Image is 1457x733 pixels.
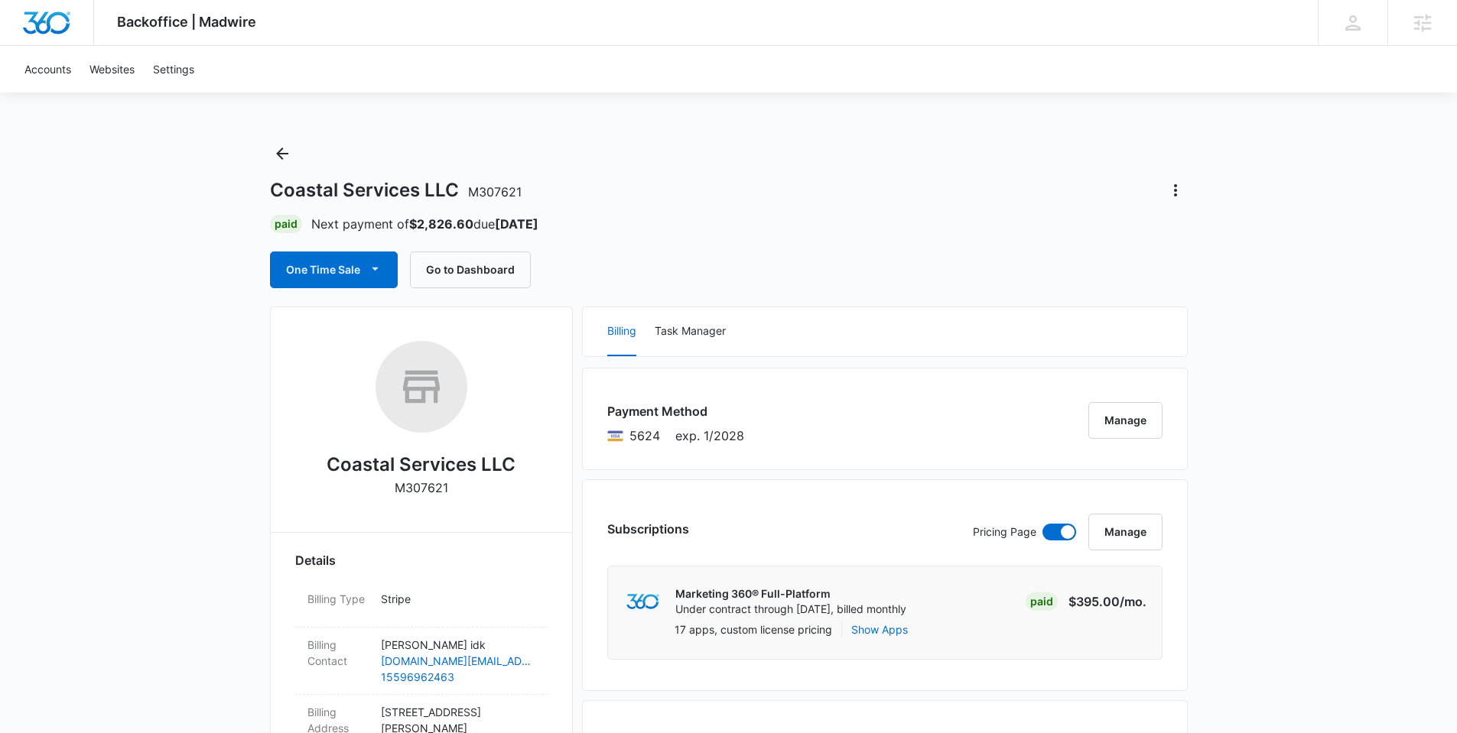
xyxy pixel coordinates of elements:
[381,669,535,685] a: 15596962463
[270,179,522,202] h1: Coastal Services LLC
[270,251,398,288] button: One Time Sale
[1088,514,1163,550] button: Manage
[295,582,548,628] div: Billing TypeStripe
[381,591,535,607] p: Stripe
[311,215,538,233] p: Next payment of due
[1026,592,1058,611] div: Paid
[1088,402,1163,439] button: Manage
[1120,594,1146,609] span: /mo.
[80,46,144,92] a: Websites
[675,621,832,637] p: 17 apps, custom license pricing
[410,251,531,288] button: Go to Dashboard
[607,520,689,538] h3: Subscriptions
[675,427,744,445] span: exp. 1/2028
[381,637,535,653] p: [PERSON_NAME] idk
[851,621,908,637] button: Show Apps
[495,216,538,232] strong: [DATE]
[295,628,548,695] div: Billing Contact[PERSON_NAME] idk[DOMAIN_NAME][EMAIL_ADDRESS][DOMAIN_NAME]15596962463
[270,141,294,166] button: Back
[144,46,203,92] a: Settings
[629,427,660,445] span: Visa ending with
[607,307,636,356] button: Billing
[468,184,522,199] span: M307621
[270,215,302,233] div: Paid
[607,402,744,420] h3: Payment Method
[327,451,515,478] h2: Coastal Services LLC
[295,551,336,569] span: Details
[395,478,448,497] p: M307621
[675,602,906,617] p: Under contract through [DATE], billed monthly
[409,216,473,232] strong: $2,826.60
[307,591,369,607] dt: Billing Type
[973,524,1036,540] p: Pricing Page
[1068,592,1146,611] p: $395.00
[381,653,535,669] a: [DOMAIN_NAME][EMAIL_ADDRESS][DOMAIN_NAME]
[307,637,369,669] dt: Billing Contact
[675,586,906,602] p: Marketing 360® Full-Platform
[117,14,256,30] span: Backoffice | Madwire
[655,307,726,356] button: Task Manager
[626,594,659,610] img: marketing360Logo
[1163,178,1188,203] button: Actions
[15,46,80,92] a: Accounts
